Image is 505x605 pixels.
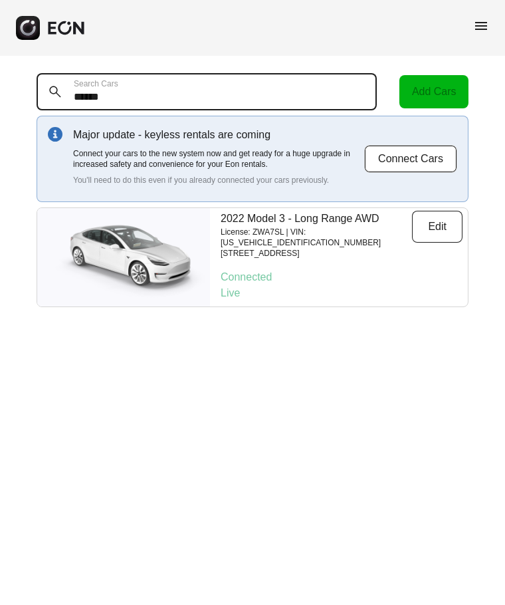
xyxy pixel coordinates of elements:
p: [STREET_ADDRESS] [221,248,412,259]
p: Connected [221,269,462,285]
label: Search Cars [74,78,118,89]
p: You'll need to do this even if you already connected your cars previously. [73,175,364,185]
p: License: ZWA7SL | VIN: [US_VEHICLE_IDENTIFICATION_NUMBER] [221,227,412,248]
button: Edit [412,211,462,243]
button: Connect Cars [364,145,457,173]
p: Major update - keyless rentals are coming [73,127,364,143]
p: Connect your cars to the new system now and get ready for a huge upgrade in increased safety and ... [73,148,364,170]
p: Live [221,285,462,301]
span: menu [473,18,489,34]
p: 2022 Model 3 - Long Range AWD [221,211,412,227]
img: info [48,127,62,142]
img: car [37,214,210,301]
